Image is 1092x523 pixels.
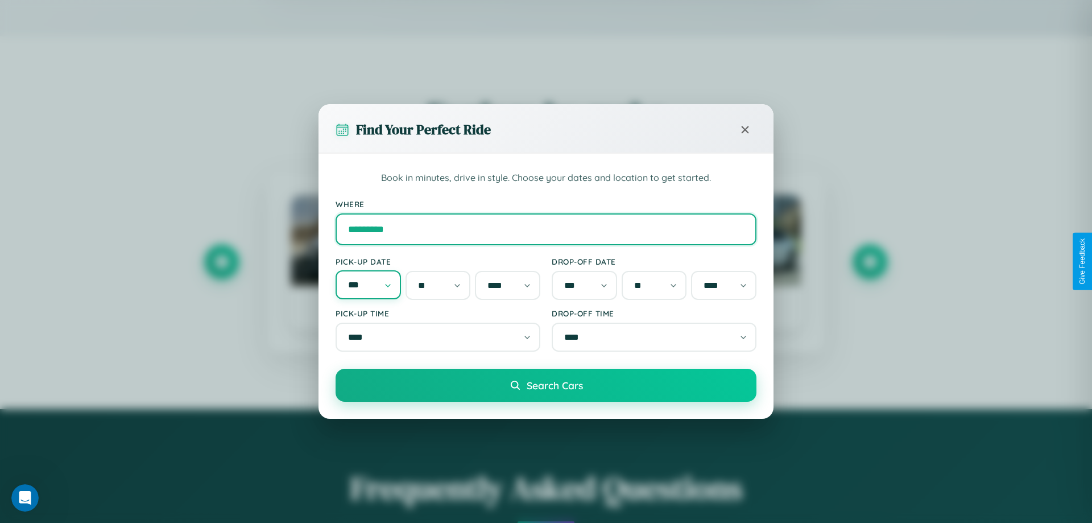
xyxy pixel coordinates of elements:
[336,257,540,266] label: Pick-up Date
[552,257,756,266] label: Drop-off Date
[552,308,756,318] label: Drop-off Time
[336,171,756,186] p: Book in minutes, drive in style. Choose your dates and location to get started.
[356,120,491,139] h3: Find Your Perfect Ride
[336,308,540,318] label: Pick-up Time
[336,369,756,402] button: Search Cars
[336,199,756,209] label: Where
[527,379,583,392] span: Search Cars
